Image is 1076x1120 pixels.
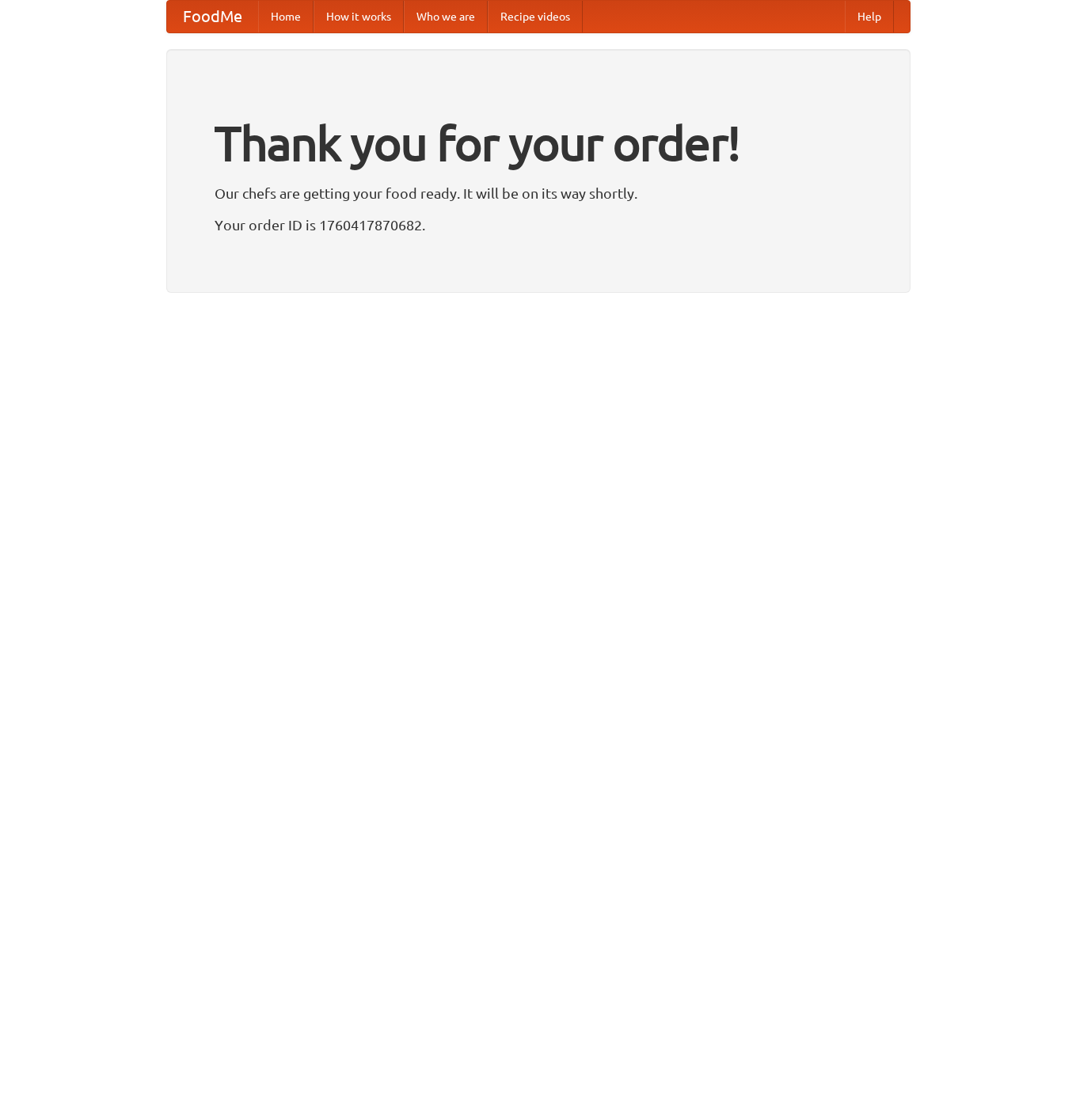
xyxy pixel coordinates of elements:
a: FoodMe [167,1,258,32]
a: Help [845,1,894,32]
p: Our chefs are getting your food ready. It will be on its way shortly. [215,181,862,205]
a: Recipe videos [488,1,583,32]
a: Home [258,1,314,32]
a: Who we are [404,1,488,32]
p: Your order ID is 1760417870682. [215,213,862,237]
a: How it works [314,1,404,32]
h1: Thank you for your order! [215,105,862,181]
